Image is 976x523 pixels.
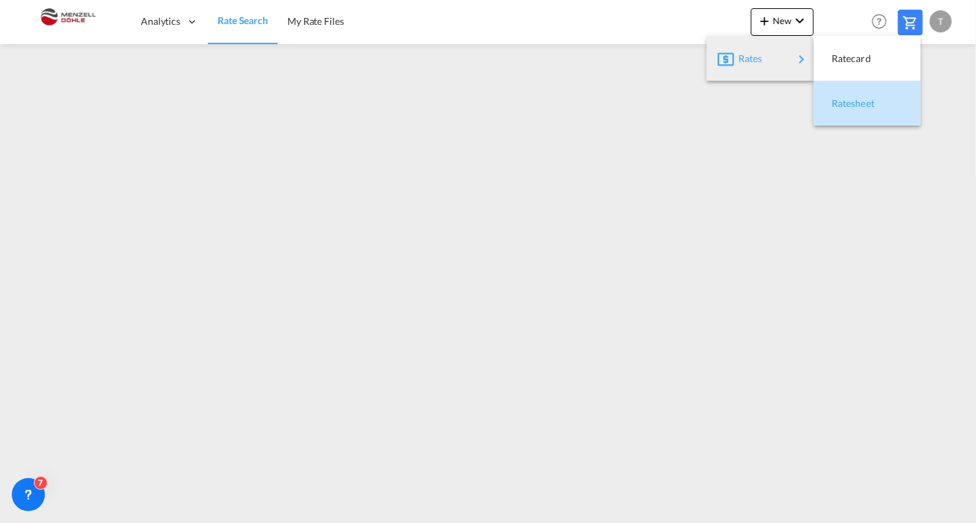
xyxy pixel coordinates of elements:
[825,86,910,121] div: Ratesheet
[832,90,847,117] span: Ratesheet
[832,45,847,72] span: Ratecard
[738,45,755,72] span: Rates
[794,51,810,68] md-icon: icon-chevron-right
[825,41,910,76] div: Ratecard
